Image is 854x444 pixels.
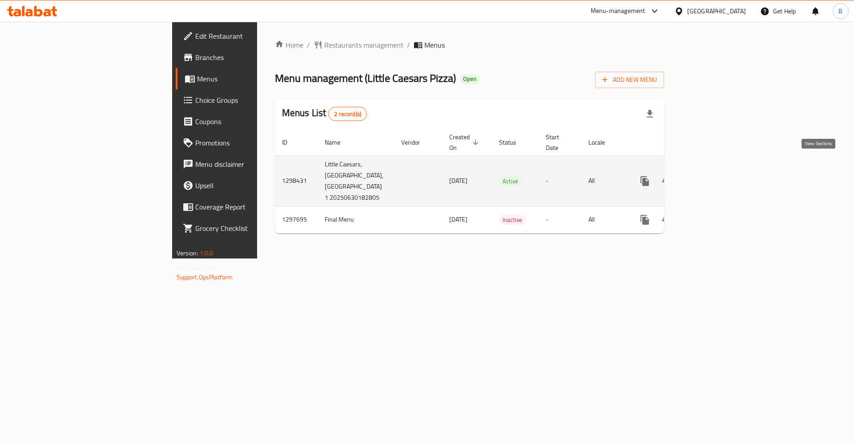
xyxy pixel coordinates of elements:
a: Choice Groups [176,89,315,111]
td: - [539,156,581,206]
span: Created On [449,132,481,153]
span: ID [282,137,299,148]
span: Grocery Checklist [195,223,308,234]
button: Add New Menu [595,72,664,88]
a: Menus [176,68,315,89]
button: more [634,209,656,230]
a: Grocery Checklist [176,218,315,239]
td: Little Caesars, [GEOGRAPHIC_DATA],[GEOGRAPHIC_DATA] 1 20250630182805 [318,156,394,206]
a: Upsell [176,175,315,196]
span: Upsell [195,180,308,191]
span: Active [499,176,522,186]
span: Choice Groups [195,95,308,105]
span: Start Date [546,132,571,153]
span: Version: [177,247,198,259]
span: Menus [424,40,445,50]
a: Branches [176,47,315,68]
div: Total records count [328,107,367,121]
table: enhanced table [275,129,727,234]
h2: Menus List [282,106,367,121]
a: Coverage Report [176,196,315,218]
span: 1.0.0 [200,247,213,259]
span: Name [325,137,352,148]
a: Support.OpsPlatform [177,271,233,283]
a: Coupons [176,111,315,132]
div: Menu-management [591,6,645,16]
button: more [634,170,656,192]
li: / [407,40,410,50]
span: Vendor [401,137,431,148]
span: Status [499,137,528,148]
button: Change Status [656,170,677,192]
span: Menu management ( Little Caesars Pizza ) [275,68,456,88]
span: [DATE] [449,214,467,225]
div: [GEOGRAPHIC_DATA] [687,6,746,16]
span: Menu disclaimer [195,159,308,170]
div: Inactive [499,214,526,225]
a: Edit Restaurant [176,25,315,47]
nav: breadcrumb [275,40,665,50]
span: B [838,6,842,16]
span: Coverage Report [195,202,308,212]
span: Edit Restaurant [195,31,308,41]
span: Get support on: [177,262,218,274]
span: Add New Menu [602,74,657,85]
th: Actions [627,129,727,156]
a: Menu disclaimer [176,153,315,175]
td: All [581,156,627,206]
span: Open [459,75,480,83]
span: 2 record(s) [329,110,367,118]
td: - [539,206,581,233]
div: Export file [639,103,661,125]
td: All [581,206,627,233]
div: Open [459,74,480,85]
span: Locale [588,137,616,148]
td: Final Menu [318,206,394,233]
a: Promotions [176,132,315,153]
span: Restaurants management [324,40,403,50]
span: Branches [195,52,308,63]
span: Promotions [195,137,308,148]
button: Change Status [656,209,677,230]
span: Coupons [195,116,308,127]
a: Restaurants management [314,40,403,50]
span: Inactive [499,215,526,225]
span: [DATE] [449,175,467,186]
span: Menus [197,73,308,84]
